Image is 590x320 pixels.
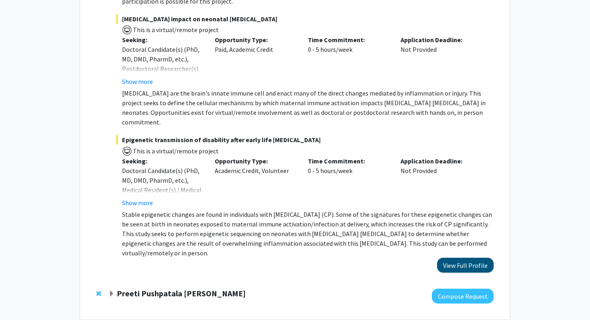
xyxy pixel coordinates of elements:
[116,135,494,145] span: Epigenetic transmission of disability after early life [MEDICAL_DATA]
[437,258,494,273] button: View Full Profile
[132,147,219,155] span: This is a virtual/remote project
[122,198,153,208] button: Show more
[432,289,494,304] button: Compose Request to Preeti Pushpatala Zanwar
[308,35,389,45] p: Time Commitment:
[96,290,101,297] span: Remove Preeti Pushpatala Zanwar from bookmarks
[122,77,153,86] button: Show more
[401,156,482,166] p: Application Deadline:
[122,45,203,102] div: Doctoral Candidate(s) (PhD, MD, DMD, PharmD, etc.), Postdoctoral Researcher(s) / Research Staff, ...
[395,156,488,208] div: Not Provided
[116,14,494,24] span: [MEDICAL_DATA] impact on neonatal [MEDICAL_DATA]
[117,288,246,298] strong: Preeti Pushpatala [PERSON_NAME]
[215,35,296,45] p: Opportunity Type:
[215,156,296,166] p: Opportunity Type:
[401,35,482,45] p: Application Deadline:
[308,156,389,166] p: Time Commitment:
[302,156,395,208] div: 0 - 5 hours/week
[108,291,115,297] span: Expand Preeti Pushpatala Zanwar Bookmark
[132,26,219,34] span: This is a virtual/remote project
[122,166,203,204] div: Doctoral Candidate(s) (PhD, MD, DMD, PharmD, etc.), Medical Resident(s) / Medical Fellow(s)
[122,88,494,127] p: [MEDICAL_DATA] are the brain's innate immune cell and enact many of the direct changes mediated b...
[209,156,302,208] div: Academic Credit, Volunteer
[122,210,494,258] p: Stable epigenetic changes are found in individuals with [MEDICAL_DATA] (CP). Some of the signatur...
[395,35,488,86] div: Not Provided
[122,156,203,166] p: Seeking:
[209,35,302,86] div: Paid, Academic Credit
[302,35,395,86] div: 0 - 5 hours/week
[6,284,34,314] iframe: Chat
[122,35,203,45] p: Seeking:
